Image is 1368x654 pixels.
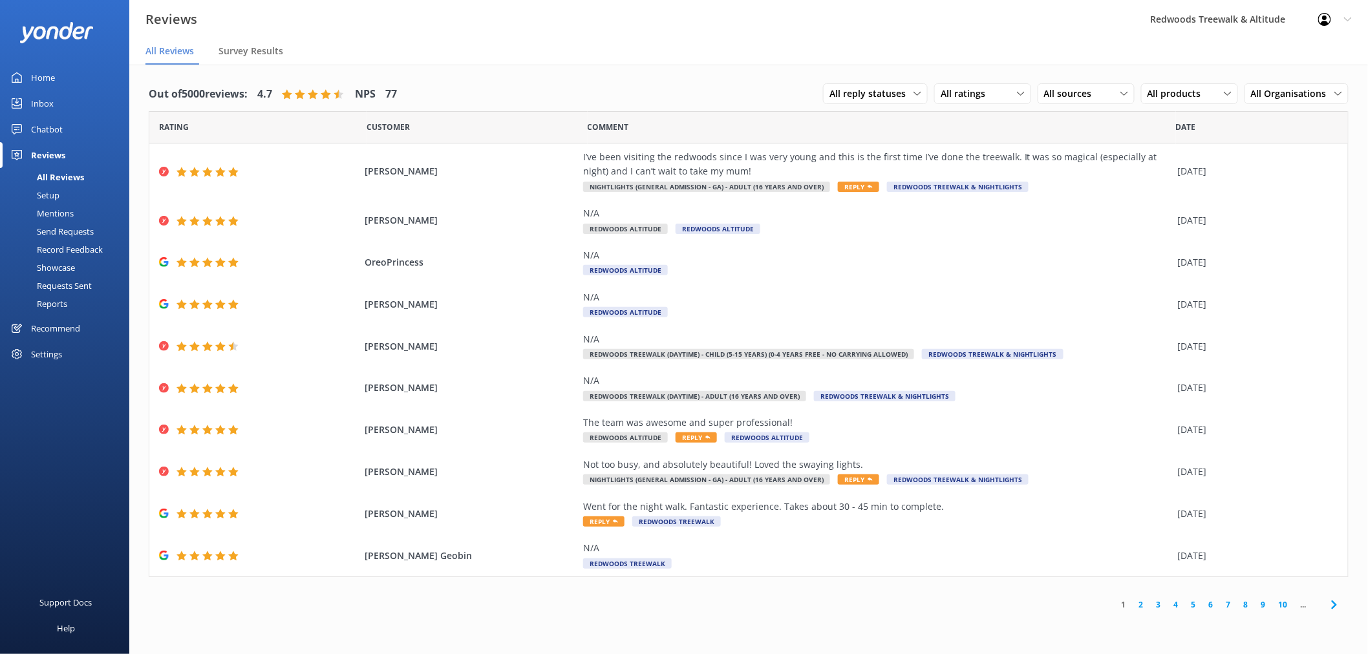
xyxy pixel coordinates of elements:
span: Redwoods Treewalk (Daytime) - Child (5-15 years) (0-4 years free - no carrying allowed) [583,349,914,359]
span: Redwoods Altitude [583,432,668,443]
span: [PERSON_NAME] [365,507,577,521]
a: Send Requests [8,222,129,240]
div: Record Feedback [8,240,103,258]
span: All Organisations [1251,87,1334,101]
div: N/A [583,332,1171,346]
span: Redwoods Treewalk & Nightlights [887,474,1029,485]
span: Date [367,121,410,133]
span: Reply [676,432,717,443]
span: Redwoods Altitude [725,432,809,443]
div: Mentions [8,204,74,222]
a: 2 [1133,598,1150,611]
div: Reports [8,295,67,313]
span: OreoPrincess [365,255,577,269]
div: Send Requests [8,222,94,240]
div: Setup [8,186,59,204]
h4: 4.7 [257,86,272,103]
a: 10 [1272,598,1294,611]
h4: 77 [385,86,397,103]
span: Redwoods Treewalk [583,558,672,569]
div: Home [31,65,55,90]
span: Redwoods Treewalk & Nightlights [814,391,956,401]
div: Chatbot [31,116,63,142]
div: [DATE] [1178,381,1332,395]
span: Redwoods Altitude [676,224,760,234]
a: Record Feedback [8,240,129,258]
div: Inbox [31,90,54,116]
div: [DATE] [1178,507,1332,521]
span: [PERSON_NAME] [365,213,577,227]
a: All Reviews [8,168,129,186]
div: [DATE] [1178,297,1332,311]
div: N/A [583,290,1171,304]
span: Date [159,121,189,133]
div: Support Docs [40,589,92,615]
a: 5 [1185,598,1202,611]
span: [PERSON_NAME] [365,423,577,437]
div: [DATE] [1178,465,1332,479]
span: All ratings [941,87,993,101]
div: Settings [31,341,62,367]
span: Redwoods Altitude [583,224,668,234]
div: Not too busy, and absolutely beautiful! Loved the swaying lights. [583,458,1171,472]
span: [PERSON_NAME] [365,164,577,178]
div: The team was awesome and super professional! [583,416,1171,430]
span: All reply statuses [829,87,914,101]
span: All Reviews [145,45,194,58]
div: [DATE] [1178,255,1332,269]
h3: Reviews [145,9,197,30]
a: Requests Sent [8,277,129,295]
div: N/A [583,541,1171,555]
span: All products [1148,87,1209,101]
div: Recommend [31,315,80,341]
span: Question [588,121,629,133]
a: 3 [1150,598,1168,611]
span: Redwoods Treewalk & Nightlights [887,182,1029,192]
span: Nightlights (General Admission - GA) - Adult (16 years and over) [583,474,830,485]
span: Reply [838,182,879,192]
a: 4 [1168,598,1185,611]
span: Redwoods Altitude [583,265,668,275]
span: [PERSON_NAME] [365,339,577,353]
div: [DATE] [1178,164,1332,178]
div: [DATE] [1178,213,1332,227]
div: N/A [583,374,1171,388]
a: 1 [1115,598,1133,611]
span: Date [1176,121,1196,133]
img: yonder-white-logo.png [19,22,94,43]
span: Reply [583,516,625,527]
div: [DATE] [1178,549,1332,563]
div: [DATE] [1178,339,1332,353]
span: [PERSON_NAME] Geobin [365,549,577,563]
a: Reports [8,295,129,313]
a: 8 [1237,598,1255,611]
div: Requests Sent [8,277,92,295]
a: Showcase [8,258,129,277]
div: Help [57,615,75,641]
a: 7 [1220,598,1237,611]
span: Nightlights (General Admission - GA) - Adult (16 years and over) [583,182,830,192]
span: Redwoods Altitude [583,307,668,317]
span: Survey Results [219,45,283,58]
a: Mentions [8,204,129,222]
span: Redwoods Treewalk (Daytime) - Adult (16 years and over) [583,391,806,401]
div: Went for the night walk. Fantastic experience. Takes about 30 - 45 min to complete. [583,500,1171,514]
a: 9 [1255,598,1272,611]
div: All Reviews [8,168,84,186]
span: Reply [838,474,879,485]
span: [PERSON_NAME] [365,381,577,395]
span: Redwoods Treewalk & Nightlights [922,349,1063,359]
div: N/A [583,248,1171,262]
a: 6 [1202,598,1220,611]
span: Redwoods Treewalk [632,516,721,527]
span: [PERSON_NAME] [365,297,577,311]
div: N/A [583,206,1171,220]
div: I’ve been visiting the redwoods since I was very young and this is the first time I’ve done the t... [583,150,1171,179]
h4: NPS [355,86,376,103]
div: Reviews [31,142,65,168]
span: ... [1294,598,1313,611]
span: All sources [1044,87,1100,101]
a: Setup [8,186,129,204]
div: Showcase [8,258,75,277]
span: [PERSON_NAME] [365,465,577,479]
